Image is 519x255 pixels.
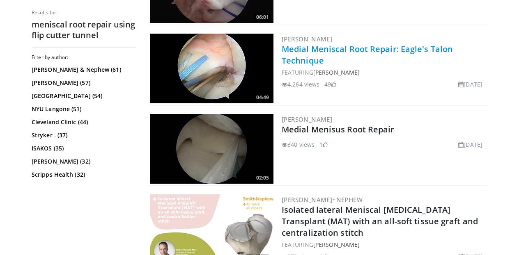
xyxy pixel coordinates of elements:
[32,79,134,87] a: [PERSON_NAME] (57)
[32,54,136,61] h3: Filter by author:
[150,114,273,184] img: 47efd525-8972-4969-8d02-3666a39fa762.300x170_q85_crop-smart_upscale.jpg
[282,204,478,238] a: Isolated lateral Meniscal [MEDICAL_DATA] Transplant (MAT) with an all-soft tissue graft and centr...
[150,34,273,103] a: 04:49
[254,94,271,101] span: 04:49
[319,140,328,149] li: 1
[32,131,134,139] a: Stryker . (37)
[313,241,360,248] a: [PERSON_NAME]
[282,35,332,43] a: [PERSON_NAME]
[32,157,134,166] a: [PERSON_NAME] (32)
[282,124,395,135] a: Medial Menisus Root Repair
[32,66,134,74] a: [PERSON_NAME] & Nephew (61)
[282,140,315,149] li: 340 views
[32,171,134,179] a: Scripps Health (32)
[458,140,482,149] li: [DATE]
[282,80,319,89] li: 4,264 views
[32,19,136,41] h2: meniscal root repair using flip cutter tunnel
[282,68,486,77] div: FEATURING
[282,196,363,204] a: [PERSON_NAME]+Nephew
[32,144,134,153] a: ISAKOS (35)
[282,240,486,249] div: FEATURING
[282,115,332,123] a: [PERSON_NAME]
[282,43,453,66] a: Medial Meniscal Root Repair: Eagle's Talon Technique
[313,68,360,76] a: [PERSON_NAME]
[458,80,482,89] li: [DATE]
[150,34,273,103] img: 3976f46e-216c-4ad8-97f0-5071331d5da4.300x170_q85_crop-smart_upscale.jpg
[150,114,273,184] a: 02:05
[254,174,271,182] span: 02:05
[254,14,271,21] span: 06:01
[32,92,134,100] a: [GEOGRAPHIC_DATA] (54)
[32,9,136,16] p: Results for:
[32,118,134,126] a: Cleveland Clinic (44)
[32,105,134,113] a: NYU Langone (51)
[324,80,336,89] li: 49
